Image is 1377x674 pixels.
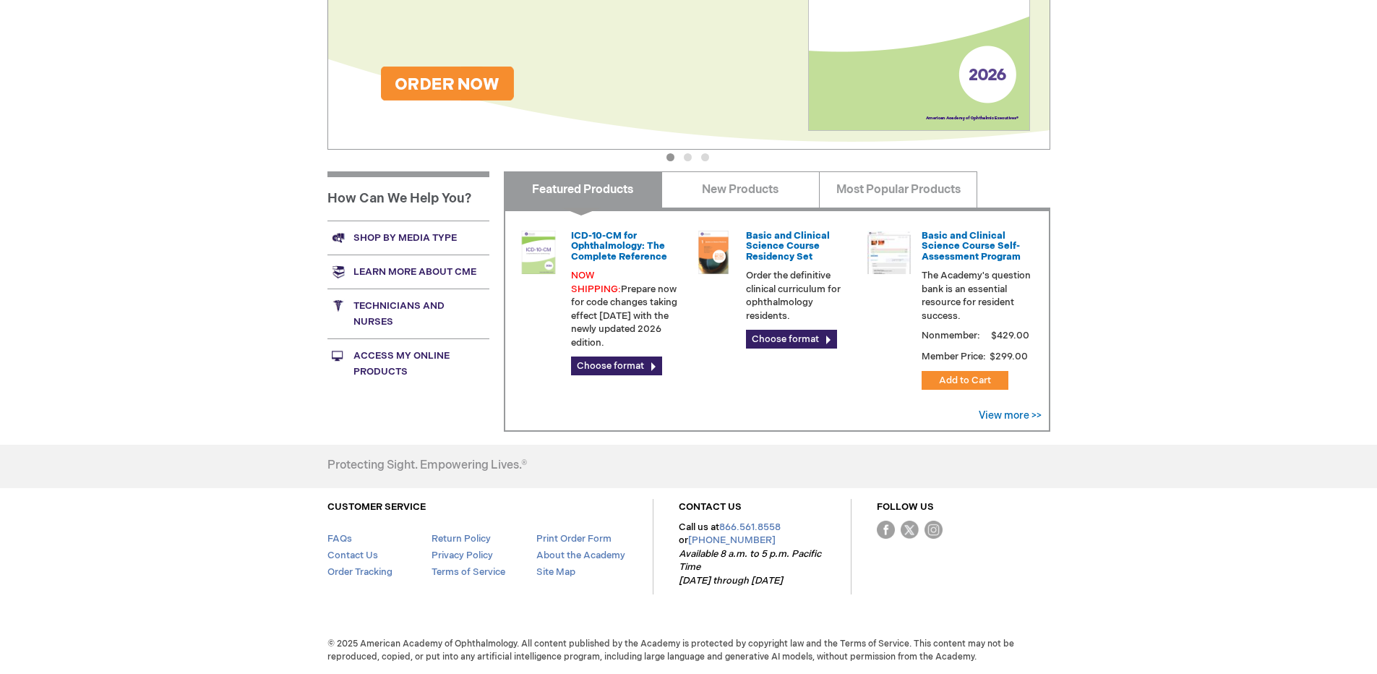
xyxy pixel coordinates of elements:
[317,638,1061,662] span: © 2025 American Academy of Ophthalmology. All content published by the Academy is protected by co...
[327,221,489,255] a: Shop by media type
[536,533,612,545] a: Print Order Form
[877,521,895,539] img: Facebook
[877,501,934,513] a: FOLLOW US
[979,409,1042,422] a: View more >>
[989,330,1031,341] span: $429.00
[327,289,489,338] a: Technicians and nurses
[517,231,560,274] img: 0120008u_42.png
[327,255,489,289] a: Learn more about CME
[666,153,674,161] button: 1 of 3
[922,351,986,362] strong: Member Price:
[922,371,1008,390] button: Add to Cart
[504,171,662,208] a: Featured Products
[571,269,681,349] p: Prepare now for code changes taking effect [DATE] with the newly updated 2026 edition.
[679,548,821,586] em: Available 8 a.m. to 5 p.m. Pacific Time [DATE] through [DATE]
[536,550,625,561] a: About the Academy
[432,566,505,578] a: Terms of Service
[684,153,692,161] button: 2 of 3
[571,270,621,295] font: NOW SHIPPING:
[746,230,830,263] a: Basic and Clinical Science Course Residency Set
[571,357,662,375] a: Choose format
[925,521,943,539] img: instagram
[688,534,776,546] a: [PHONE_NUMBER]
[679,521,825,588] p: Call us at or
[922,269,1031,323] p: The Academy's question bank is an essential resource for resident success.
[327,459,527,472] h4: Protecting Sight. Empowering Lives.®
[432,533,491,545] a: Return Policy
[327,566,392,578] a: Order Tracking
[988,351,1030,362] span: $299.00
[867,231,911,274] img: bcscself_20.jpg
[719,521,781,533] a: 866.561.8558
[327,171,489,221] h1: How Can We Help You?
[327,550,378,561] a: Contact Us
[692,231,735,274] img: 02850963u_47.png
[819,171,977,208] a: Most Popular Products
[922,327,980,345] strong: Nonmember:
[327,501,426,513] a: CUSTOMER SERVICE
[939,375,991,386] span: Add to Cart
[679,501,742,513] a: CONTACT US
[432,550,493,561] a: Privacy Policy
[536,566,575,578] a: Site Map
[661,171,820,208] a: New Products
[746,330,837,349] a: Choose format
[901,521,919,539] img: Twitter
[327,338,489,388] a: Access My Online Products
[327,533,352,545] a: FAQs
[746,269,856,323] p: Order the definitive clinical curriculum for ophthalmology residents.
[571,230,667,263] a: ICD-10-CM for Ophthalmology: The Complete Reference
[922,230,1021,263] a: Basic and Clinical Science Course Self-Assessment Program
[701,153,709,161] button: 3 of 3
